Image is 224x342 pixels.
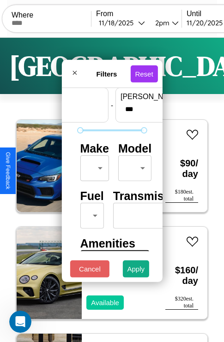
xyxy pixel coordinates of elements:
[165,189,198,203] div: $ 180 est. total
[91,296,119,309] p: Available
[80,237,144,250] h4: Amenities
[80,142,109,155] h4: Make
[118,142,151,155] h4: Model
[151,18,172,27] div: 2pm
[111,99,113,111] p: -
[130,65,157,82] button: Reset
[165,295,198,310] div: $ 320 est. total
[165,149,198,189] h3: $ 90 / day
[148,18,182,28] button: 2pm
[25,93,103,101] label: min price
[80,189,103,203] h4: Fuel
[83,70,130,77] h4: Filters
[70,260,109,277] button: Cancel
[165,256,198,295] h3: $ 160 / day
[113,189,188,203] h4: Transmission
[9,311,31,333] iframe: Intercom live chat
[123,260,150,277] button: Apply
[5,152,11,189] div: Give Feedback
[99,18,138,27] div: 11 / 18 / 2025
[96,18,148,28] button: 11/18/2025
[121,93,199,101] label: [PERSON_NAME]
[12,11,91,19] label: Where
[96,10,182,18] label: From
